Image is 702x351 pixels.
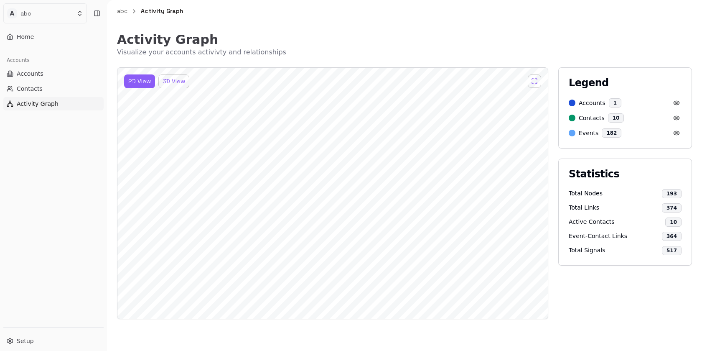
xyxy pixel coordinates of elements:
span: Contacts [17,85,43,93]
div: 517 [662,246,682,255]
span: Total Links [569,203,599,213]
button: Aabc [3,3,87,23]
h3: Statistics [569,169,682,179]
div: 364 [662,232,682,241]
span: Accounts [17,69,43,78]
div: Accounts [3,54,104,67]
button: Home [3,30,104,44]
span: A [7,8,17,18]
div: 10 [665,218,682,227]
span: Contacts [579,114,605,122]
div: 10 [608,113,624,123]
button: Contacts [3,82,104,95]
span: Setup [17,337,34,345]
button: Accounts [3,67,104,80]
h1: Activity Graph [117,32,286,47]
div: 1 [609,98,621,108]
span: Event-Contact Links [569,232,627,241]
div: 193 [662,189,682,198]
span: Accounts [579,99,605,107]
span: Total Signals [569,246,605,255]
button: Activity Graph [3,97,104,110]
span: Home [17,33,34,41]
span: Active Contacts [569,218,615,227]
button: 3D View [158,74,189,88]
h3: Legend [569,78,682,88]
p: Activity Graph [141,7,183,15]
button: 2D View [124,74,155,88]
p: Visualize your accounts activivty and relationships [117,47,286,57]
span: Events [579,129,598,137]
button: Setup [3,334,104,348]
div: 182 [602,128,621,138]
a: abc [117,7,127,15]
span: Total Nodes [569,189,603,198]
span: Activity Graph [17,100,58,108]
p: abc [20,9,31,18]
div: 374 [662,203,682,213]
